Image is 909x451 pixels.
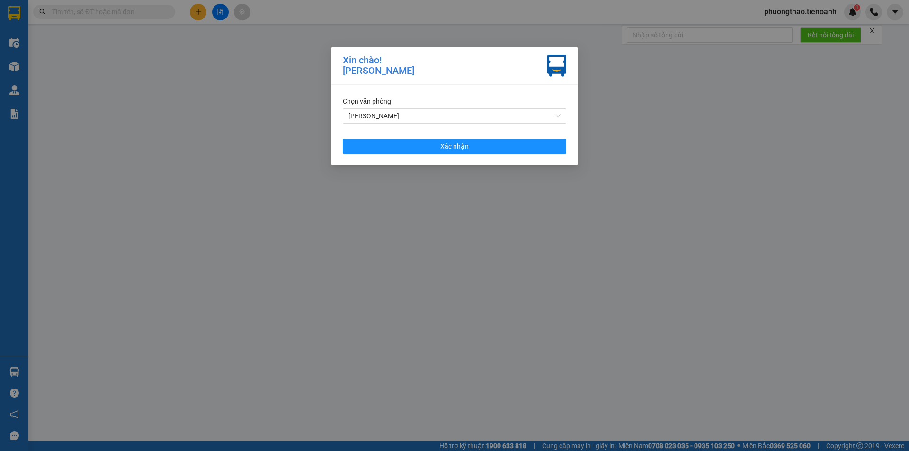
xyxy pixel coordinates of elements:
[343,139,566,154] button: Xác nhận
[440,141,469,151] span: Xác nhận
[348,109,561,123] span: Cư Kuin
[343,55,414,77] div: Xin chào! [PERSON_NAME]
[547,55,566,77] img: vxr-icon
[343,96,566,106] div: Chọn văn phòng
